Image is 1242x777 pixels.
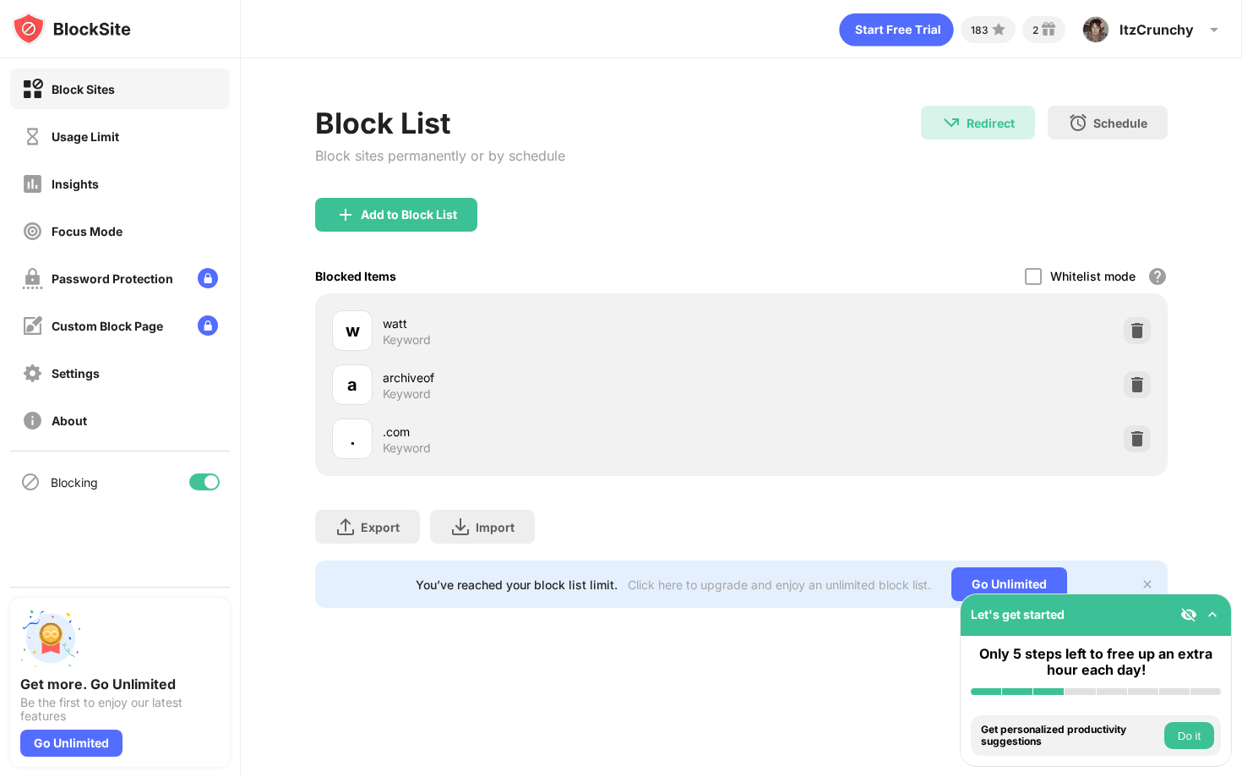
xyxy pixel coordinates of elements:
[22,315,43,337] img: customize-block-page-off.svg
[22,410,43,431] img: about-off.svg
[1119,21,1194,38] div: ItzCrunchy
[416,577,618,592] div: You’ve reached your block list limit.
[20,472,41,492] img: blocking-icon.svg
[52,319,163,333] div: Custom Block Page
[22,363,43,384] img: settings-off.svg
[20,608,81,669] img: push-unlimited.svg
[52,413,87,428] div: About
[315,106,565,140] div: Block List
[52,129,119,144] div: Usage Limit
[383,315,741,332] div: watt
[383,440,431,456] div: Keyword
[20,730,123,757] div: Go Unlimited
[198,315,218,336] img: lock-menu.svg
[839,13,954,47] div: animation
[1141,577,1154,591] img: x-button.svg
[1032,24,1038,36] div: 2
[22,268,43,289] img: password-protection-off.svg
[52,224,123,238] div: Focus Mode
[346,318,360,343] div: w
[52,366,100,380] div: Settings
[347,372,357,397] div: a
[383,386,431,402] div: Keyword
[51,475,98,490] div: Blocking
[971,646,1221,678] div: Only 5 steps left to free up an extra hour each day!
[1082,16,1109,43] img: ACg8ocKow2Y0bDD2_sS5HOYB2h09cd3e15S4FywHS8bR_eUh-ebYU4QE=s96-c
[628,577,931,592] div: Click here to upgrade and enjoy an unlimited block list.
[315,147,565,164] div: Block sites permanently or by schedule
[52,271,173,286] div: Password Protection
[361,520,400,534] div: Export
[383,369,741,386] div: archiveof
[981,724,1160,748] div: Get personalized productivity suggestions
[971,607,1065,621] div: Let's get started
[361,208,457,222] div: Add to Block List
[476,520,515,534] div: Import
[1204,606,1221,623] img: omni-setup-toggle.svg
[1180,606,1197,623] img: eye-not-visible.svg
[198,268,218,288] img: lock-menu.svg
[989,19,1009,40] img: points-small.svg
[52,177,99,191] div: Insights
[1038,19,1059,40] img: reward-small.svg
[315,269,396,283] div: Blocked Items
[22,79,43,100] img: block-on.svg
[20,696,220,723] div: Be the first to enjoy our latest features
[20,676,220,692] div: Get more. Go Unlimited
[22,126,43,147] img: time-usage-off.svg
[1093,116,1147,130] div: Schedule
[967,116,1015,130] div: Redirect
[52,82,115,96] div: Block Sites
[1164,722,1214,749] button: Do it
[971,24,989,36] div: 183
[22,173,43,194] img: insights-off.svg
[951,567,1067,601] div: Go Unlimited
[350,426,356,451] div: .
[383,332,431,347] div: Keyword
[1050,269,1136,283] div: Whitelist mode
[22,221,43,242] img: focus-off.svg
[12,12,131,46] img: logo-blocksite.svg
[383,423,741,440] div: .com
